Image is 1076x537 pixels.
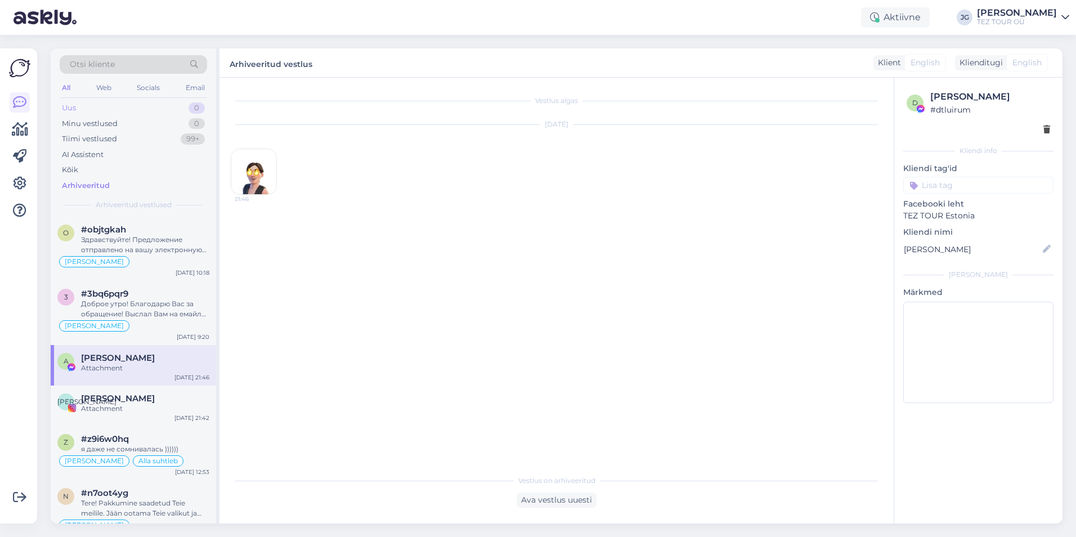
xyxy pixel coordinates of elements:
[65,258,124,265] span: [PERSON_NAME]
[62,133,117,145] div: Tiimi vestlused
[57,397,116,406] span: [PERSON_NAME]
[65,323,124,329] span: [PERSON_NAME]
[903,177,1053,194] input: Lisa tag
[903,270,1053,280] div: [PERSON_NAME]
[231,96,882,106] div: Vestlus algas
[81,289,128,299] span: #3bq6pqr9
[177,333,209,341] div: [DATE] 9:20
[81,299,209,319] div: Доброе утро! Благодарю Вас за обращение! Выслал Вам на емайл ответ по Вашему запросу.
[81,498,209,518] div: Tere! Pakkumine saadetud Teie meilile. Jään ootama Teie valikut ja broneerimissoovi andmetega.
[70,59,115,70] span: Otsi kliente
[183,80,207,95] div: Email
[873,57,901,69] div: Klient
[62,102,76,114] div: Uus
[81,444,209,454] div: я даже не сомнивалась ))))))
[231,119,882,129] div: [DATE]
[81,434,129,444] span: #z9i6w0hq
[175,468,209,476] div: [DATE] 12:53
[903,146,1053,156] div: Kliendi info
[977,17,1057,26] div: TEZ TOUR OÜ
[81,393,155,404] span: Наталия Проос
[64,357,69,365] span: A
[977,8,1069,26] a: [PERSON_NAME]TEZ TOUR OÜ
[138,458,178,464] span: Alla suhtleb
[518,476,595,486] span: Vestlus on arhiveeritud
[903,163,1053,174] p: Kliendi tag'id
[81,363,209,373] div: Attachment
[81,404,209,414] div: Attachment
[134,80,162,95] div: Socials
[60,80,73,95] div: All
[62,164,78,176] div: Kõik
[930,90,1050,104] div: [PERSON_NAME]
[94,80,114,95] div: Web
[181,133,205,145] div: 99+
[912,99,918,107] span: d
[63,492,69,500] span: n
[911,57,940,69] span: English
[517,493,597,508] div: Ava vestlus uuesti
[81,235,209,255] div: Здравствуйте! Предложение отправлено на вашу электронную почту. Я жду вашего выбора и деталей ваш...
[189,118,205,129] div: 0
[65,522,124,529] span: [PERSON_NAME]
[81,225,126,235] span: #objtgkah
[230,55,312,70] label: Arhiveeritud vestlus
[903,210,1053,222] p: TEZ TOUR Estonia
[174,414,209,422] div: [DATE] 21:42
[81,488,128,498] span: #n7oot4yg
[957,10,972,25] div: JG
[174,373,209,382] div: [DATE] 21:46
[81,353,155,363] span: Anna-Maria Kasemets
[189,102,205,114] div: 0
[9,57,30,79] img: Askly Logo
[861,7,930,28] div: Aktiivne
[903,226,1053,238] p: Kliendi nimi
[231,149,276,194] img: Attachment
[903,287,1053,298] p: Märkmed
[62,149,104,160] div: AI Assistent
[955,57,1003,69] div: Klienditugi
[96,200,172,210] span: Arhiveeritud vestlused
[65,458,124,464] span: [PERSON_NAME]
[62,180,110,191] div: Arhiveeritud
[904,243,1041,256] input: Lisa nimi
[64,293,68,301] span: 3
[1012,57,1042,69] span: English
[903,198,1053,210] p: Facebooki leht
[64,438,68,446] span: z
[63,229,69,237] span: o
[235,195,277,203] span: 21:46
[62,118,118,129] div: Minu vestlused
[977,8,1057,17] div: [PERSON_NAME]
[176,268,209,277] div: [DATE] 10:18
[930,104,1050,116] div: # dtluirum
